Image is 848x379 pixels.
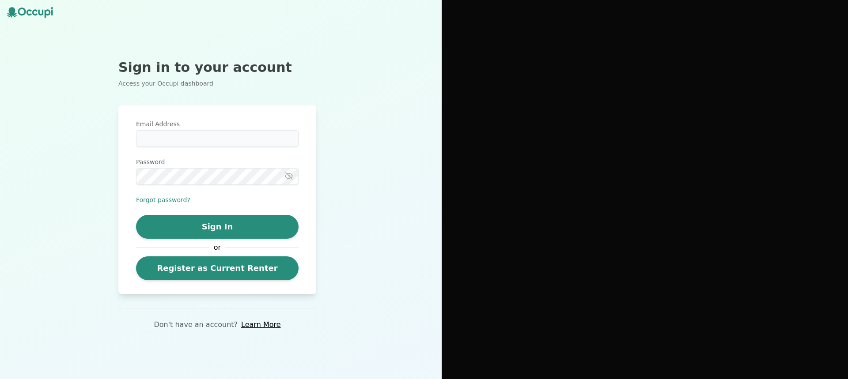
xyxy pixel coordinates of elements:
button: Forgot password? [136,195,190,204]
a: Register as Current Renter [136,256,299,280]
label: Email Address [136,120,299,128]
span: or [209,242,225,253]
a: Learn More [241,319,280,330]
p: Don't have an account? [154,319,238,330]
h2: Sign in to your account [118,60,316,75]
p: Access your Occupi dashboard [118,79,316,88]
button: Sign In [136,215,299,239]
label: Password [136,158,299,166]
